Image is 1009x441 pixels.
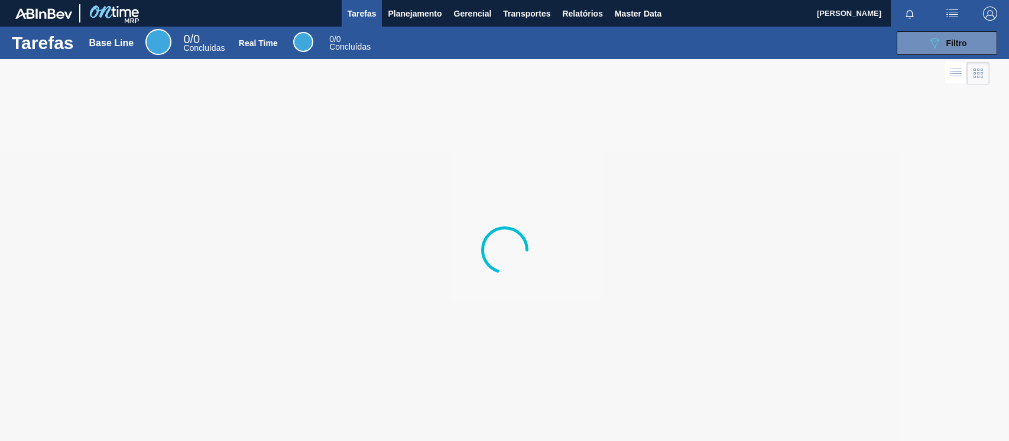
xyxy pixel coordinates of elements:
[12,36,74,50] h1: Tarefas
[329,34,334,44] span: 0
[329,35,371,51] div: Real Time
[454,7,492,21] span: Gerencial
[293,32,313,52] div: Real Time
[239,38,278,48] div: Real Time
[329,42,371,51] span: Concluídas
[183,34,225,52] div: Base Line
[897,31,997,55] button: Filtro
[983,7,997,21] img: Logout
[183,33,190,46] span: 0
[15,8,72,19] img: TNhmsLtSVTkK8tSr43FrP2fwEKptu5GPRR3wAAAABJRU5ErkJggg==
[89,38,134,48] div: Base Line
[946,38,967,48] span: Filtro
[183,33,200,46] span: / 0
[945,7,959,21] img: userActions
[503,7,550,21] span: Transportes
[562,7,602,21] span: Relatórios
[348,7,377,21] span: Tarefas
[145,29,171,55] div: Base Line
[615,7,661,21] span: Master Data
[329,34,340,44] span: / 0
[891,5,929,22] button: Notificações
[183,43,225,53] span: Concluídas
[388,7,442,21] span: Planejamento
